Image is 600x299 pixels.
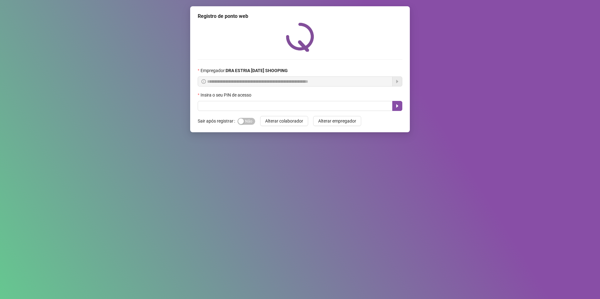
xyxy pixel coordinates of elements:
span: caret-right [395,103,400,108]
span: Empregador : [201,67,288,74]
label: Sair após registrar [198,116,238,126]
label: Insira o seu PIN de acesso [198,92,255,98]
img: QRPoint [286,23,314,52]
span: info-circle [201,79,206,84]
span: Alterar colaborador [265,118,303,124]
div: Registro de ponto web [198,13,402,20]
button: Alterar colaborador [260,116,308,126]
span: Alterar empregador [318,118,356,124]
button: Alterar empregador [313,116,361,126]
strong: DRA ESTRIA [DATE] SHOOPING [226,68,288,73]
